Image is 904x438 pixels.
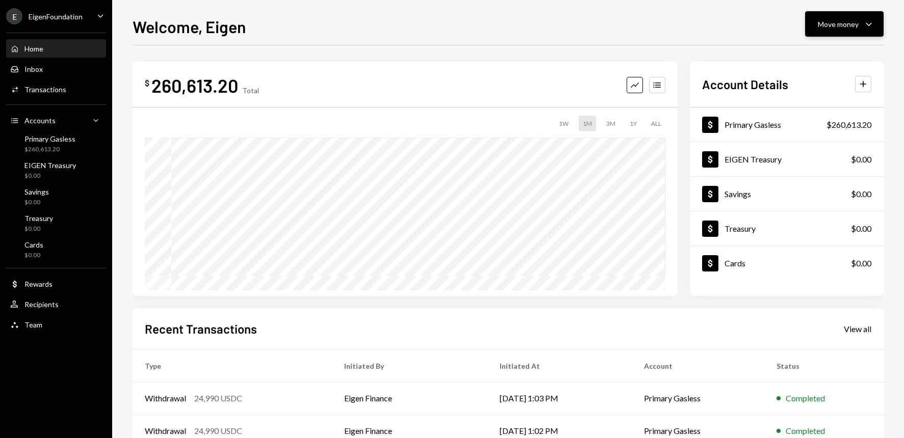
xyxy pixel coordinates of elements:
div: $260,613.20 [826,119,871,131]
a: Treasury$0.00 [690,211,884,245]
a: Home [6,39,106,58]
div: EIGEN Treasury [725,154,782,164]
div: Cards [24,240,43,249]
a: View all [844,323,871,334]
h2: Account Details [702,76,788,93]
div: Treasury [725,224,756,233]
div: Home [24,44,43,53]
h1: Welcome, Eigen [133,16,246,37]
a: Cards$0.00 [6,237,106,262]
div: Withdrawal [145,425,186,437]
th: Account [632,349,764,382]
div: View all [844,324,871,334]
div: Total [242,86,259,95]
td: [DATE] 1:03 PM [487,382,632,415]
div: 1M [579,116,596,131]
a: Rewards [6,275,106,293]
div: Recipients [24,300,59,309]
div: $0.00 [24,198,49,207]
th: Initiated At [487,349,632,382]
a: Accounts [6,111,106,129]
div: Completed [786,425,825,437]
div: $0.00 [24,172,76,180]
div: $260,613.20 [24,145,75,154]
div: EigenFoundation [29,12,83,21]
div: EIGEN Treasury [24,161,76,170]
div: ALL [647,116,665,131]
div: Treasury [24,214,53,223]
div: $0.00 [24,225,53,233]
div: $0.00 [24,251,43,260]
a: Primary Gasless$260,613.20 [690,107,884,142]
a: Cards$0.00 [690,246,884,280]
th: Status [764,349,884,382]
div: Transactions [24,85,66,94]
th: Initiated By [332,349,488,382]
div: $0.00 [851,257,871,269]
div: Primary Gasless [24,134,75,143]
button: Move money [805,11,884,37]
div: 1W [555,116,573,131]
div: $0.00 [851,223,871,235]
a: Transactions [6,80,106,98]
div: $0.00 [851,188,871,200]
div: Cards [725,258,745,268]
th: Type [133,349,332,382]
td: Primary Gasless [632,382,764,415]
div: Savings [24,187,49,196]
div: Move money [818,19,859,30]
div: 3M [602,116,619,131]
a: EIGEN Treasury$0.00 [6,158,106,182]
div: 24,990 USDC [194,392,242,404]
a: Primary Gasless$260,613.20 [6,131,106,156]
div: E [6,8,22,24]
div: Savings [725,189,751,199]
div: Withdrawal [145,392,186,404]
div: Accounts [24,116,56,125]
h2: Recent Transactions [145,320,257,337]
div: Rewards [24,280,53,288]
a: Treasury$0.00 [6,211,106,235]
div: 260,613.20 [151,74,238,97]
a: Savings$0.00 [6,184,106,209]
a: Inbox [6,60,106,78]
div: $0.00 [851,153,871,166]
td: Eigen Finance [332,382,488,415]
a: Savings$0.00 [690,177,884,211]
a: EIGEN Treasury$0.00 [690,142,884,176]
div: Primary Gasless [725,120,781,129]
div: Inbox [24,65,43,73]
div: Completed [786,392,825,404]
div: 24,990 USDC [194,425,242,437]
div: $ [145,78,149,88]
a: Team [6,315,106,334]
div: 1Y [626,116,641,131]
a: Recipients [6,295,106,313]
div: Team [24,320,42,329]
